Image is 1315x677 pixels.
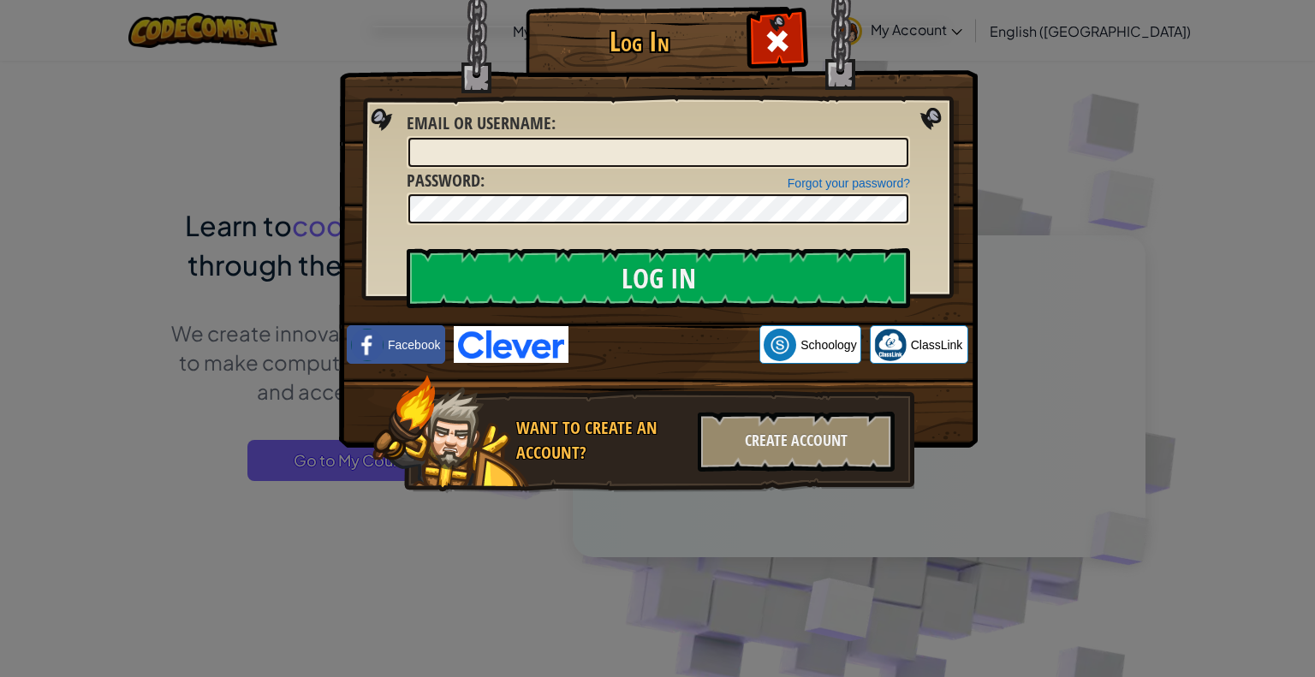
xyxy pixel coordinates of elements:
label: : [407,169,485,193]
span: Password [407,169,480,192]
img: schoology.png [764,329,796,361]
label: : [407,111,556,136]
img: clever-logo-blue.png [454,326,568,363]
div: Create Account [698,412,895,472]
img: facebook_small.png [351,329,384,361]
img: classlink-logo-small.png [874,329,907,361]
input: Log In [407,248,910,308]
span: ClassLink [911,336,963,353]
h1: Log In [530,27,748,56]
span: Email or Username [407,111,551,134]
a: Forgot your password? [788,176,910,190]
iframe: Sign in with Google Button [568,326,759,364]
span: Schoology [800,336,856,353]
div: Want to create an account? [516,416,687,465]
span: Facebook [388,336,440,353]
